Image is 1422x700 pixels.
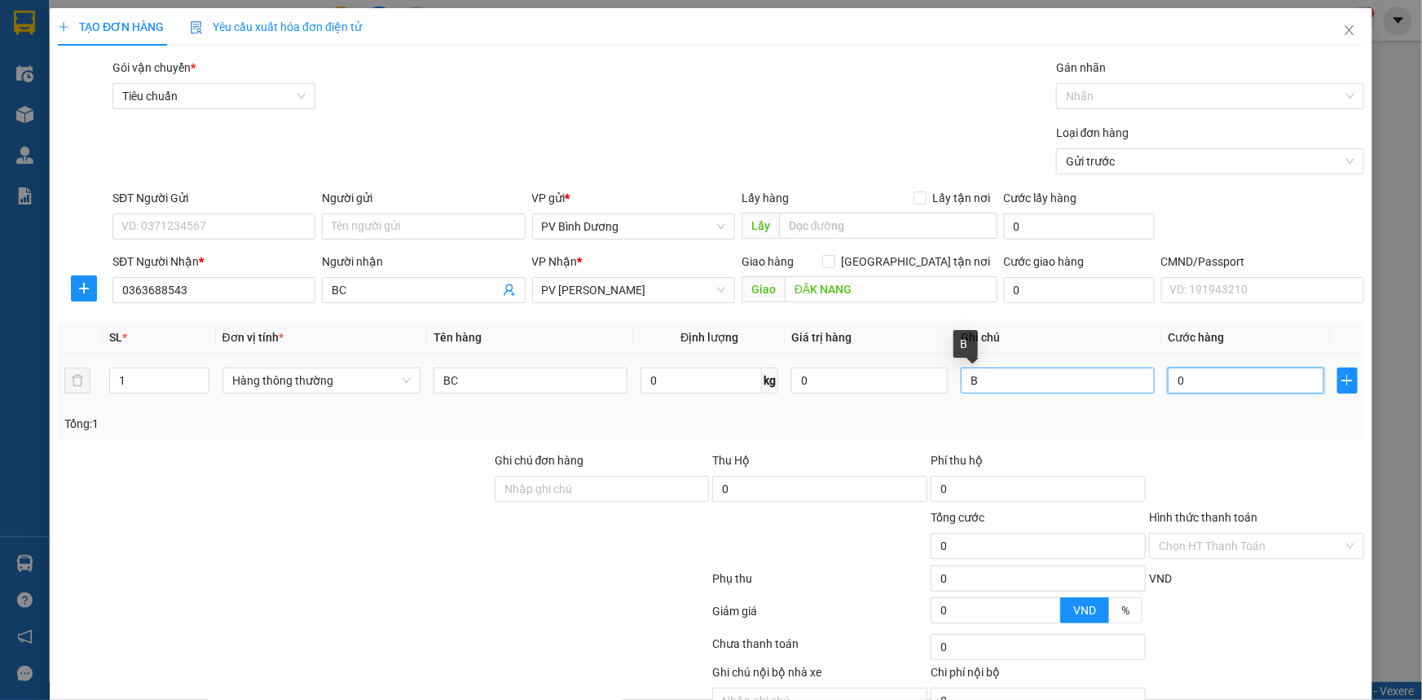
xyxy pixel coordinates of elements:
input: Cước lấy hàng [1004,214,1155,240]
span: Định lượng [680,331,738,344]
label: Ghi chú đơn hàng [495,454,584,467]
div: Người gửi [322,189,525,207]
span: user-add [503,284,516,297]
label: Gán nhãn [1056,61,1106,74]
div: B [953,330,978,358]
div: Phí thu hộ [931,451,1146,476]
span: Đơn vị tính [222,331,284,344]
span: VND [1073,604,1096,617]
span: Yêu cầu xuất hóa đơn điện tử [190,20,362,33]
span: PV Bình Dương [542,214,725,239]
span: Lấy tận nơi [927,189,997,207]
div: Phụ thu [711,570,930,598]
span: Tổng cước [931,511,984,524]
th: Ghi chú [954,322,1161,354]
span: Hàng thông thường [232,368,412,393]
div: Người nhận [322,253,525,271]
div: Ghi chú nội bộ nhà xe [712,663,927,688]
span: [GEOGRAPHIC_DATA] tận nơi [835,253,997,271]
span: Giao [742,276,785,302]
span: close [1343,24,1356,37]
div: Chi phí nội bộ [931,663,1146,688]
span: Giá trị hàng [791,331,852,344]
span: Nơi gửi: [16,113,33,137]
span: Tên hàng [434,331,482,344]
span: PV [PERSON_NAME] [164,114,227,132]
button: Close [1327,8,1372,54]
div: Chưa thanh toán [711,635,930,663]
span: Gửi trước [1066,149,1354,174]
span: Nơi nhận: [125,113,151,137]
span: Giao hàng [742,255,794,268]
span: Thu Hộ [712,454,750,467]
input: Dọc đường [785,276,997,302]
input: Cước giao hàng [1004,277,1155,303]
input: Dọc đường [779,213,997,239]
input: VD: Bàn, Ghế [434,368,627,394]
strong: CÔNG TY TNHH [GEOGRAPHIC_DATA] 214 QL13 - P.26 - Q.BÌNH THẠNH - TP HCM 1900888606 [42,26,132,87]
span: PV Đức Xuyên [542,278,725,302]
img: logo [16,37,37,77]
div: CMND/Passport [1161,253,1364,271]
span: Tiêu chuẩn [122,84,306,108]
span: kg [762,368,778,394]
div: Tổng: 1 [64,415,549,433]
span: BD09250242 [164,61,230,73]
input: Ghi chú đơn hàng [495,476,710,502]
button: plus [71,275,97,302]
label: Hình thức thanh toán [1149,511,1257,524]
button: plus [1337,368,1358,394]
input: Ghi Chú [961,368,1155,394]
div: SĐT Người Nhận [112,253,315,271]
span: Lấy [742,213,779,239]
span: plus [72,282,96,295]
div: SĐT Người Gửi [112,189,315,207]
button: delete [64,368,90,394]
strong: BIÊN NHẬN GỬI HÀNG HOÁ [56,98,189,110]
div: VP gửi [532,189,735,207]
span: TẠO ĐƠN HÀNG [58,20,164,33]
span: 15:40:36 [DATE] [155,73,230,86]
span: Gói vận chuyển [112,61,196,74]
div: Giảm giá [711,602,930,631]
span: Lấy hàng [742,192,789,205]
label: Cước lấy hàng [1004,192,1077,205]
span: SL [109,331,122,344]
span: VP Nhận [532,255,578,268]
input: 0 [791,368,948,394]
label: Loại đơn hàng [1056,126,1129,139]
img: icon [190,21,203,34]
span: plus [1338,374,1357,387]
span: plus [58,21,69,33]
span: VND [1149,572,1172,585]
span: % [1121,604,1129,617]
span: Cước hàng [1168,331,1224,344]
label: Cước giao hàng [1004,255,1085,268]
